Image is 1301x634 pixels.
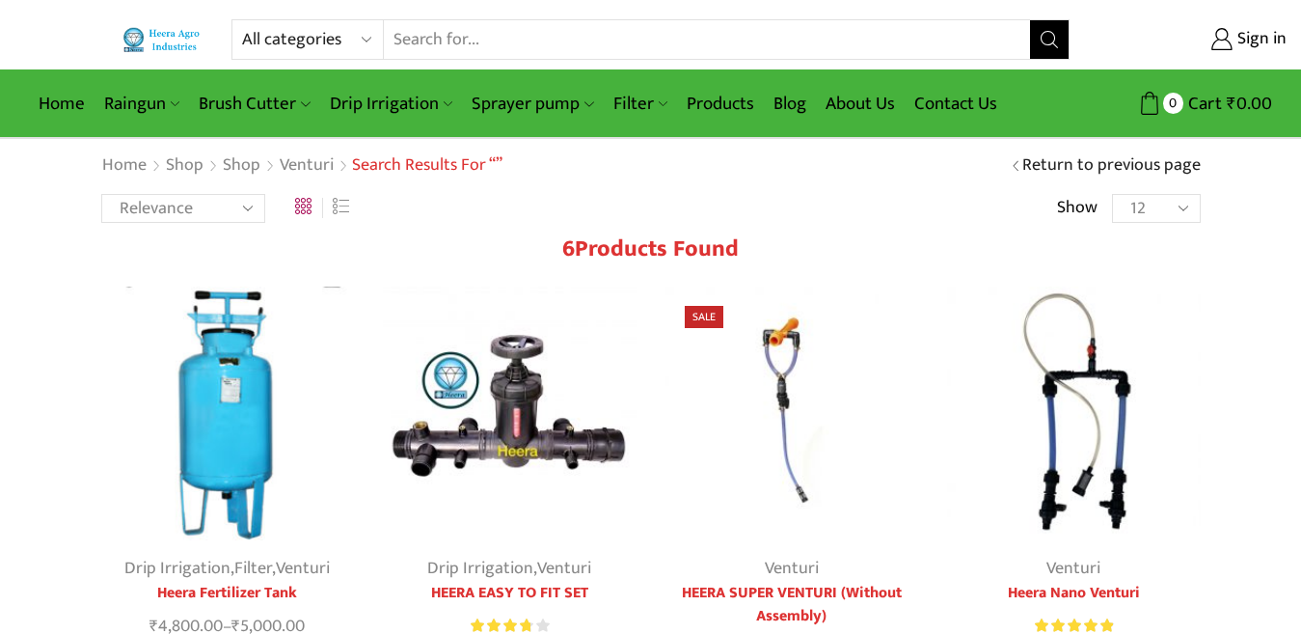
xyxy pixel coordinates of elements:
[1089,86,1272,122] a: 0 Cart ₹0.00
[189,81,319,126] a: Brush Cutter
[276,554,330,583] a: Venturi
[383,287,637,540] img: Heera Easy To Fit Set
[383,582,637,605] a: HEERA EASY TO FIT SET
[101,582,355,605] a: Heera Fertilizer Tank
[677,81,764,126] a: Products
[1046,554,1100,583] a: Venturi
[575,230,739,268] span: Products found
[764,81,816,126] a: Blog
[384,20,1030,59] input: Search for...
[1098,22,1287,57] a: Sign in
[947,582,1201,605] a: Heera Nano Venturi
[383,556,637,582] div: ,
[95,81,189,126] a: Raingun
[29,81,95,126] a: Home
[665,287,919,540] img: Heera Super Venturi
[352,155,502,177] h1: Search results for “”
[765,554,819,583] a: Venturi
[320,81,462,126] a: Drip Irrigation
[1233,27,1287,52] span: Sign in
[1022,153,1201,179] a: Return to previous page
[562,230,575,268] span: 6
[1227,89,1272,119] bdi: 0.00
[427,554,533,583] a: Drip Irrigation
[462,81,603,126] a: Sprayer pump
[1183,91,1222,117] span: Cart
[1030,20,1069,59] button: Search button
[101,153,148,179] a: Home
[816,81,905,126] a: About Us
[1057,196,1098,221] span: Show
[947,287,1201,540] img: Heera Nano Venturi
[604,81,677,126] a: Filter
[124,554,230,583] a: Drip Irrigation
[234,554,272,583] a: Filter
[101,287,355,540] img: Heera Fertilizer Tank
[685,306,723,328] span: Sale
[665,582,919,628] a: HEERA SUPER VENTURI (Without Assembly)
[905,81,1007,126] a: Contact Us
[279,153,335,179] a: Venturi
[101,194,265,223] select: Shop order
[222,153,261,179] a: Shop
[101,556,355,582] div: , ,
[101,153,502,179] nav: Breadcrumb
[165,153,204,179] a: Shop
[1227,89,1236,119] span: ₹
[537,554,591,583] a: Venturi
[1163,93,1183,113] span: 0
